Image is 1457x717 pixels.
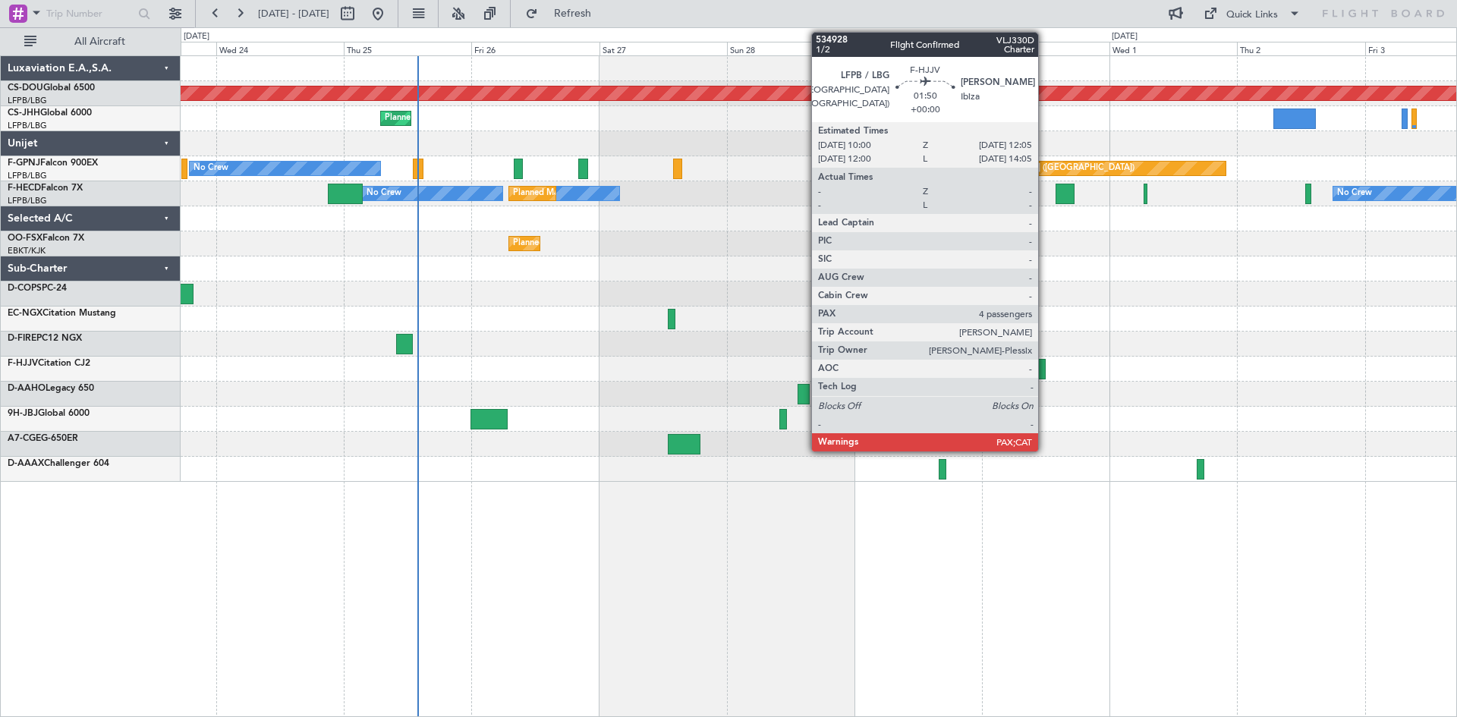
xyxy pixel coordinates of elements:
span: OO-FSX [8,234,42,243]
span: Refresh [541,8,605,19]
a: CS-JHHGlobal 6000 [8,108,92,118]
div: Planned Maint [GEOGRAPHIC_DATA] ([GEOGRAPHIC_DATA]) [385,107,624,130]
div: Sat 27 [599,42,727,55]
a: 9H-JBJGlobal 6000 [8,409,90,418]
div: [DATE] [184,30,209,43]
div: No Crew [1337,182,1372,205]
a: D-AAHOLegacy 650 [8,384,94,393]
div: Thu 2 [1237,42,1364,55]
button: All Aircraft [17,30,165,54]
input: Trip Number [46,2,134,25]
div: Quick Links [1226,8,1278,23]
span: CS-JHH [8,108,40,118]
a: LFPB/LBG [8,120,47,131]
a: CS-DOUGlobal 6500 [8,83,95,93]
div: [DATE] [1112,30,1138,43]
div: Planned Maint [GEOGRAPHIC_DATA] ([GEOGRAPHIC_DATA]) [513,182,752,205]
span: All Aircraft [39,36,160,47]
span: [DATE] - [DATE] [258,7,329,20]
span: 9H-JBJ [8,409,38,418]
span: D-FIRE [8,334,36,343]
a: D-AAAXChallenger 604 [8,459,109,468]
div: Tue 30 [982,42,1109,55]
span: F-HJJV [8,359,38,368]
a: LFPB/LBG [8,170,47,181]
div: Fri 26 [471,42,599,55]
div: Mon 29 [854,42,982,55]
div: Planned Maint Kortrijk-[GEOGRAPHIC_DATA] [513,232,690,255]
button: Refresh [518,2,609,26]
div: No Crew [194,157,228,180]
span: F-GPNJ [8,159,40,168]
span: EC-NGX [8,309,42,318]
a: A7-CGEG-650ER [8,434,78,443]
span: D-AAHO [8,384,46,393]
div: Sun 28 [727,42,854,55]
span: CS-DOU [8,83,43,93]
a: EBKT/KJK [8,245,46,256]
a: D-COPSPC-24 [8,284,67,293]
span: D-AAAX [8,459,44,468]
a: EC-NGXCitation Mustang [8,309,116,318]
span: A7-CGE [8,434,41,443]
a: LFPB/LBG [8,195,47,206]
div: Wed 1 [1109,42,1237,55]
a: F-GPNJFalcon 900EX [8,159,98,168]
a: F-HJJVCitation CJ2 [8,359,90,368]
div: Thu 25 [344,42,471,55]
a: D-FIREPC12 NGX [8,334,82,343]
span: D-COPS [8,284,42,293]
div: Planned Maint [GEOGRAPHIC_DATA] ([GEOGRAPHIC_DATA]) [895,157,1134,180]
div: No Crew [367,182,401,205]
a: LFPB/LBG [8,95,47,106]
button: Quick Links [1196,2,1308,26]
a: OO-FSXFalcon 7X [8,234,84,243]
span: F-HECD [8,184,41,193]
div: Wed 24 [216,42,344,55]
a: F-HECDFalcon 7X [8,184,83,193]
